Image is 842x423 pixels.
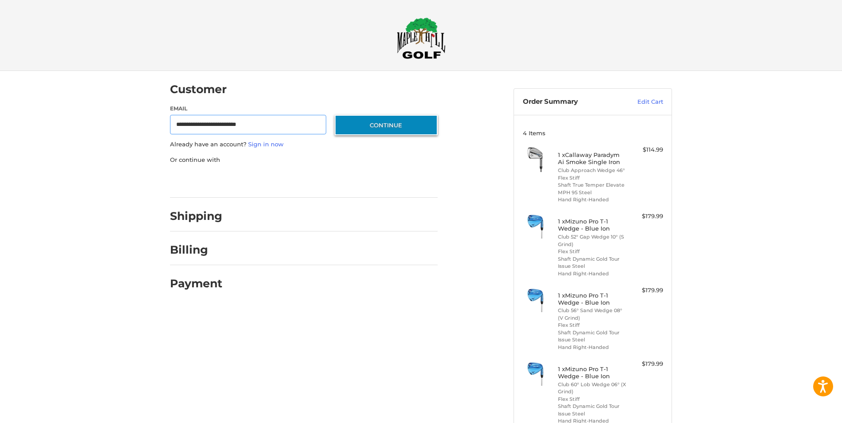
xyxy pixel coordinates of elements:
[170,105,326,113] label: Email
[170,140,438,149] p: Already have an account?
[558,255,626,270] li: Shaft Dynamic Gold Tour Issue Steel
[628,212,663,221] div: $179.99
[170,156,438,164] p: Or continue with
[558,381,626,396] li: Club 60° Lob Wedge 06° (X Grind)
[170,82,227,96] h2: Customer
[628,286,663,295] div: $179.99
[558,167,626,174] li: Club Approach Wedge 46°
[558,344,626,351] li: Hand Right-Handed
[248,141,284,148] a: Sign in now
[242,173,309,189] iframe: PayPal-paylater
[558,233,626,248] li: Club 52° Gap Wedge 10° (S Grind)
[558,329,626,344] li: Shaft Dynamic Gold Tour Issue Steel
[558,248,626,255] li: Flex Stiff
[558,196,626,204] li: Hand Right-Handed
[170,277,222,290] h2: Payment
[523,129,663,137] h3: 4 Items
[628,360,663,368] div: $179.99
[558,174,626,182] li: Flex Stiff
[558,403,626,417] li: Shaft Dynamic Gold Tour Issue Steel
[523,98,618,106] h3: Order Summary
[618,98,663,106] a: Edit Cart
[628,145,663,154] div: $114.99
[558,270,626,278] li: Hand Right-Handed
[318,173,384,189] iframe: PayPal-venmo
[335,115,438,135] button: Continue
[558,321,626,329] li: Flex Stiff
[397,17,446,59] img: Maple Hill Golf
[558,307,626,321] li: Club 56° Sand Wedge 08° (V Grind)
[558,151,626,166] h4: 1 x Callaway Paradym Ai Smoke Single Iron
[558,396,626,403] li: Flex Stiff
[170,209,222,223] h2: Shipping
[558,365,626,380] h4: 1 x Mizuno Pro T-1 Wedge - Blue Ion
[558,181,626,196] li: Shaft True Temper Elevate MPH 95 Steel
[170,243,222,257] h2: Billing
[558,218,626,232] h4: 1 x Mizuno Pro T-1 Wedge - Blue Ion
[167,173,234,189] iframe: PayPal-paypal
[558,292,626,306] h4: 1 x Mizuno Pro T-1 Wedge - Blue Ion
